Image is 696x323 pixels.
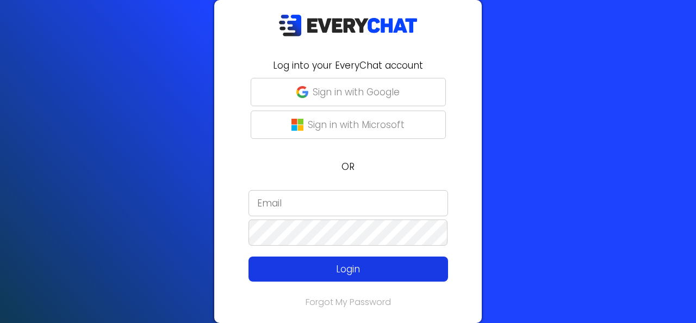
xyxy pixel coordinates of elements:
[278,14,418,36] img: EveryChat_logo_dark.png
[248,257,448,282] button: Login
[313,85,400,99] p: Sign in with Google
[296,86,308,98] img: google-g.png
[306,296,391,308] a: Forgot My Password
[221,160,475,174] p: OR
[269,262,428,276] p: Login
[308,118,405,132] p: Sign in with Microsoft
[291,119,303,131] img: microsoft-logo.png
[251,78,446,106] button: Sign in with Google
[251,111,446,139] button: Sign in with Microsoft
[248,190,448,216] input: Email
[221,58,475,72] h2: Log into your EveryChat account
